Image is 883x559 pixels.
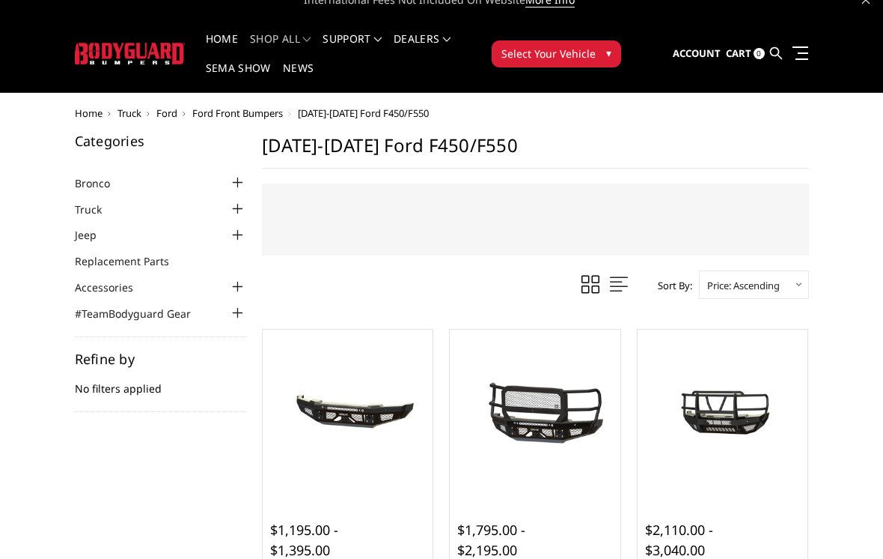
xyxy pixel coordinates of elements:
[645,521,713,559] span: $2,110.00 - $3,040.00
[283,63,314,92] a: News
[192,106,283,120] a: Ford Front Bumpers
[673,34,721,74] a: Account
[726,46,751,60] span: Cart
[75,134,247,148] h5: Categories
[75,202,120,217] a: Truck
[457,521,525,559] span: $1,795.00 - $2,195.00
[726,34,765,74] a: Cart 0
[75,352,247,412] div: No filters applied
[156,106,177,120] a: Ford
[75,43,185,64] img: BODYGUARD BUMPERS
[75,175,129,191] a: Bronco
[262,134,809,169] h1: [DATE]-[DATE] Ford F450/F550
[75,352,247,366] h5: Refine by
[754,48,765,59] span: 0
[250,34,311,63] a: shop all
[394,34,450,63] a: Dealers
[453,377,617,453] img: 2023-2025 Ford F450-550 - FT Series - Extreme Front Bumper
[206,34,238,63] a: Home
[266,377,430,453] img: 2023-2025 Ford F450-550 - FT Series - Base Front Bumper
[641,369,804,461] img: 2023-2025 Ford F450-550 - T2 Series - Extreme Front Bumper (receiver or winch)
[492,40,621,67] button: Select Your Vehicle
[650,274,692,297] label: Sort By:
[75,306,210,321] a: #TeamBodyguard Gear
[75,227,115,243] a: Jeep
[75,279,152,295] a: Accessories
[298,106,429,120] span: [DATE]-[DATE] Ford F450/F550
[117,106,141,120] a: Truck
[641,333,804,497] a: 2023-2025 Ford F450-550 - T2 Series - Extreme Front Bumper (receiver or winch)
[453,333,617,497] a: 2023-2025 Ford F450-550 - FT Series - Extreme Front Bumper 2023-2025 Ford F450-550 - FT Series - ...
[206,63,271,92] a: SEMA Show
[75,106,103,120] a: Home
[606,45,611,61] span: ▾
[270,521,338,559] span: $1,195.00 - $1,395.00
[323,34,382,63] a: Support
[266,333,430,497] a: 2023-2025 Ford F450-550 - FT Series - Base Front Bumper
[673,46,721,60] span: Account
[501,46,596,61] span: Select Your Vehicle
[75,253,188,269] a: Replacement Parts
